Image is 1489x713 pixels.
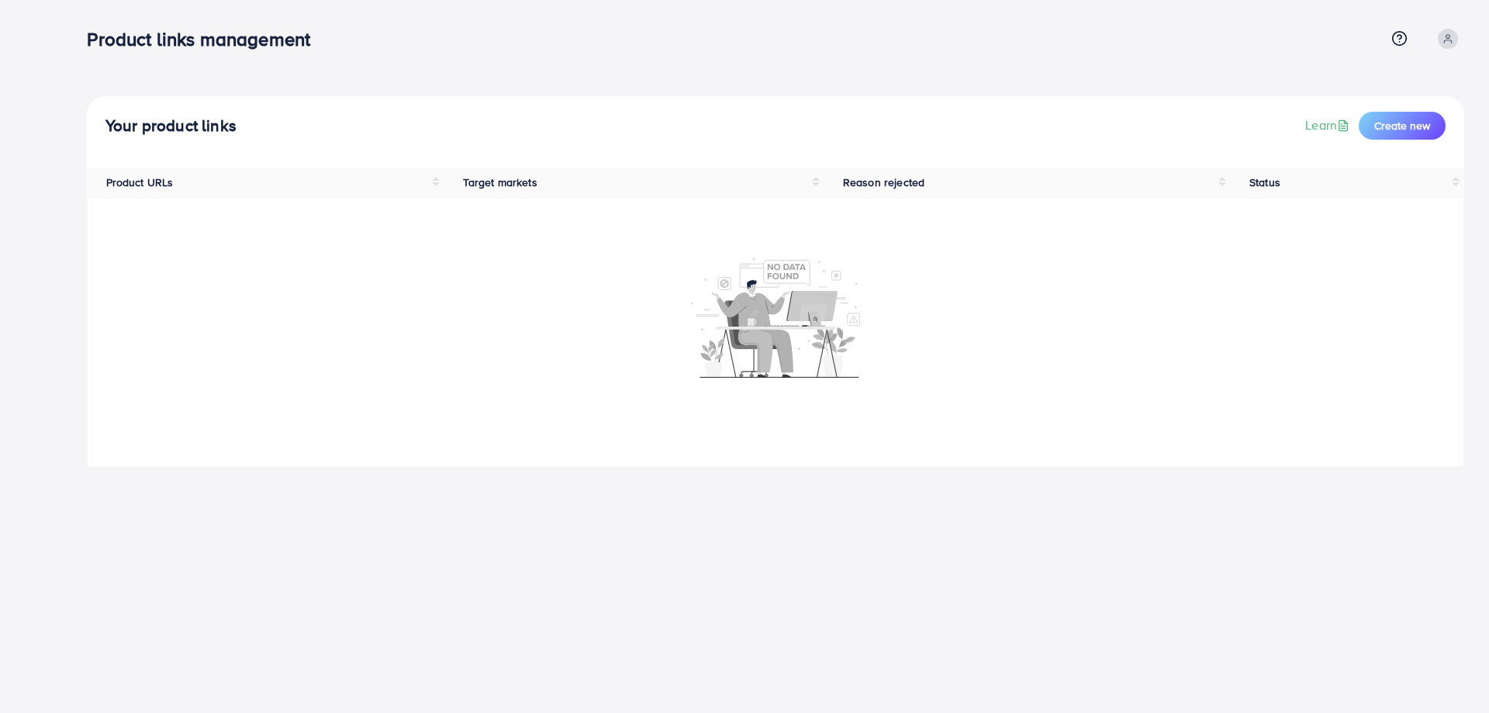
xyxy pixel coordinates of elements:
img: No account [691,256,860,378]
span: Reason rejected [843,175,924,190]
h4: Your product links [105,116,237,136]
span: Product URLs [106,175,174,190]
span: Target markets [463,175,537,190]
span: Status [1249,175,1280,190]
h3: Product links management [87,28,323,50]
span: Create new [1374,118,1430,133]
a: Learn [1305,116,1353,134]
button: Create new [1359,112,1446,140]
